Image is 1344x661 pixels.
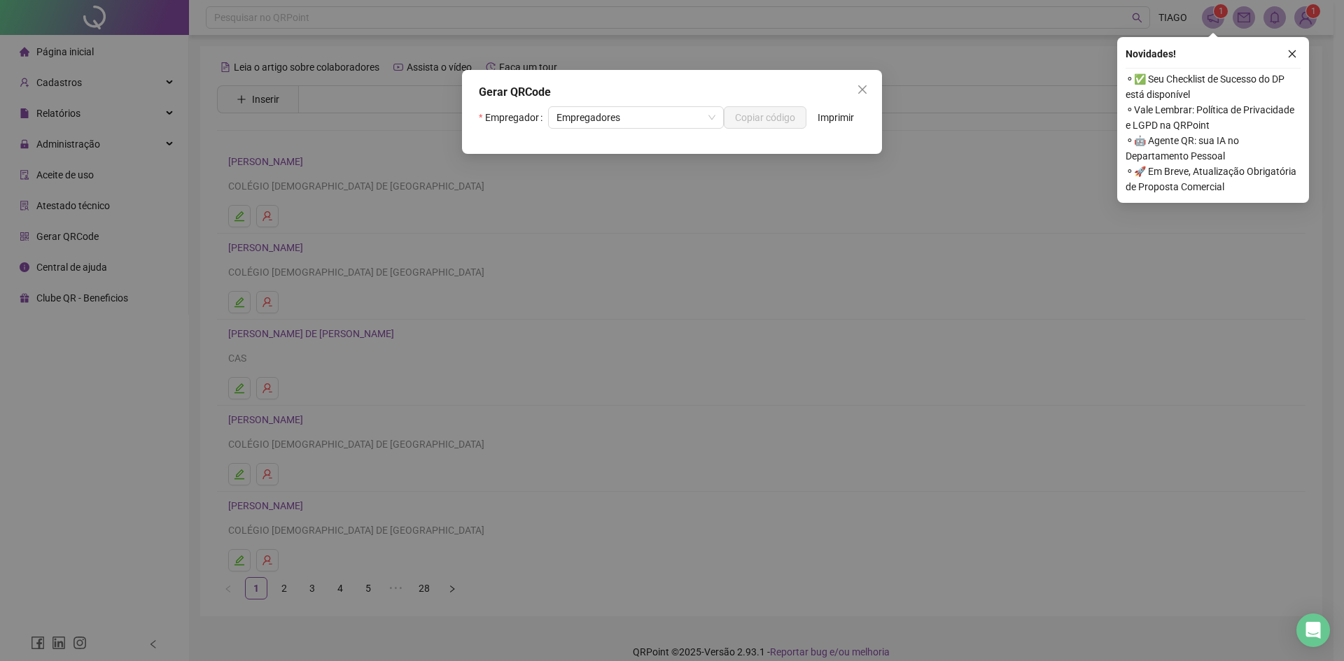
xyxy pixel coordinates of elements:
[1126,164,1301,194] span: ⚬ 🚀 Em Breve, Atualização Obrigatória de Proposta Comercial
[1126,46,1176,62] span: Novidades !
[857,84,868,95] span: close
[556,107,715,128] span: Empregadores
[479,106,548,129] label: Empregador
[806,106,865,129] button: Imprimir
[724,106,806,129] button: Copiar código
[479,84,865,101] div: Gerar QRCode
[851,78,874,101] button: Close
[1126,133,1301,164] span: ⚬ 🤖 Agente QR: sua IA no Departamento Pessoal
[1126,102,1301,133] span: ⚬ Vale Lembrar: Política de Privacidade e LGPD na QRPoint
[1296,613,1330,647] div: Open Intercom Messenger
[1287,49,1297,59] span: close
[1126,71,1301,102] span: ⚬ ✅ Seu Checklist de Sucesso do DP está disponível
